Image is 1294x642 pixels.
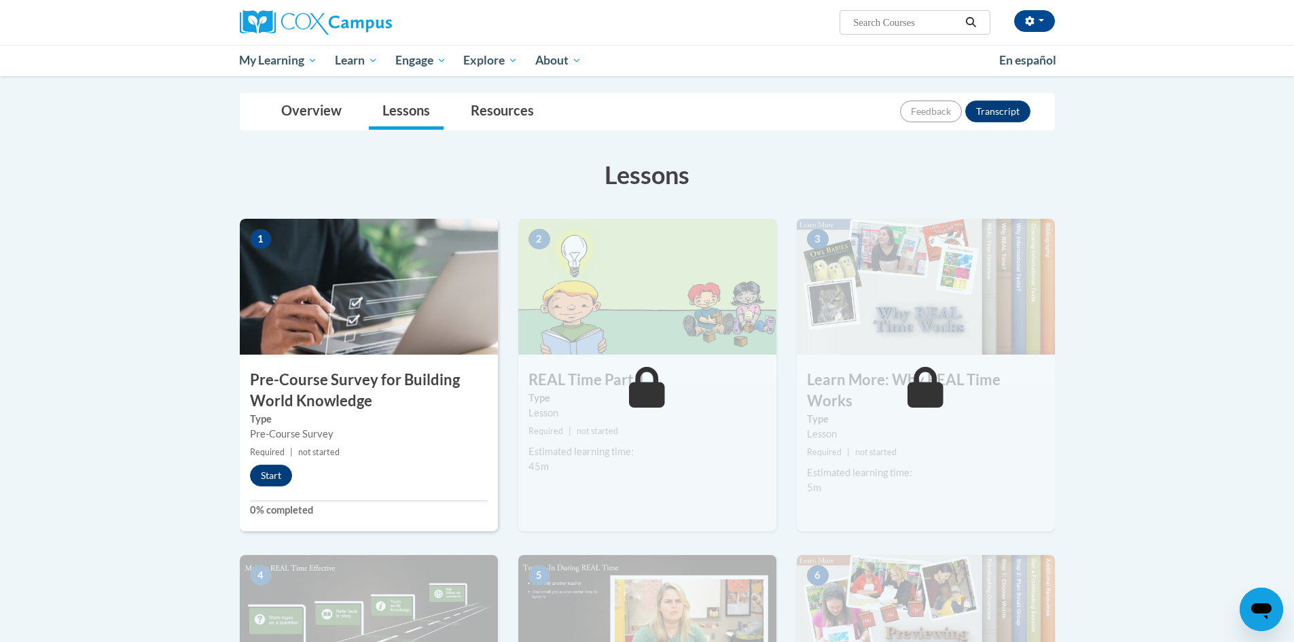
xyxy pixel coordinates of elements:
button: Start [250,465,292,486]
a: Learn [326,45,387,76]
span: not started [298,447,340,457]
button: Account Settings [1014,10,1055,32]
span: Required [250,447,285,457]
span: En español [999,53,1056,67]
div: Estimated learning time: [528,444,766,459]
span: 2 [528,229,550,249]
button: Search [960,14,981,31]
span: 1 [250,229,272,249]
a: Cox Campus [240,10,498,35]
span: Required [807,447,842,457]
div: Lesson [528,406,766,421]
a: My Learning [231,45,327,76]
span: 3 [807,229,829,249]
span: not started [577,426,618,436]
span: not started [855,447,897,457]
img: Course Image [518,219,776,355]
span: My Learning [239,52,317,69]
label: 0% completed [250,503,488,518]
label: Type [807,412,1045,427]
div: Lesson [807,427,1045,442]
div: Pre-Course Survey [250,427,488,442]
img: Cox Campus [240,10,392,35]
h3: Lessons [240,158,1055,192]
a: Resources [457,94,547,130]
span: Explore [463,52,518,69]
a: Engage [387,45,455,76]
h3: Learn More: Why REAL Time Works [797,370,1055,412]
a: En español [990,46,1065,75]
div: Main menu [219,45,1075,76]
h3: Pre-Course Survey for Building World Knowledge [240,370,498,412]
span: 5 [528,565,550,586]
img: Course Image [240,219,498,355]
label: Type [528,391,766,406]
span: 6 [807,565,829,586]
button: Feedback [900,101,962,122]
span: Engage [395,52,446,69]
span: | [847,447,850,457]
span: Learn [335,52,378,69]
iframe: Button to launch messaging window [1240,588,1283,631]
a: Overview [268,94,355,130]
input: Search Courses [852,14,960,31]
h3: REAL Time Part 1 [518,370,776,391]
a: Lessons [369,94,444,130]
span: About [535,52,581,69]
span: 5m [807,482,821,493]
label: Type [250,412,488,427]
span: 45m [528,461,549,472]
img: Course Image [797,219,1055,355]
span: 4 [250,565,272,586]
span: | [569,426,571,436]
button: Transcript [965,101,1030,122]
span: Required [528,426,563,436]
a: Explore [454,45,526,76]
span: | [290,447,293,457]
div: Estimated learning time: [807,465,1045,480]
a: About [526,45,590,76]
